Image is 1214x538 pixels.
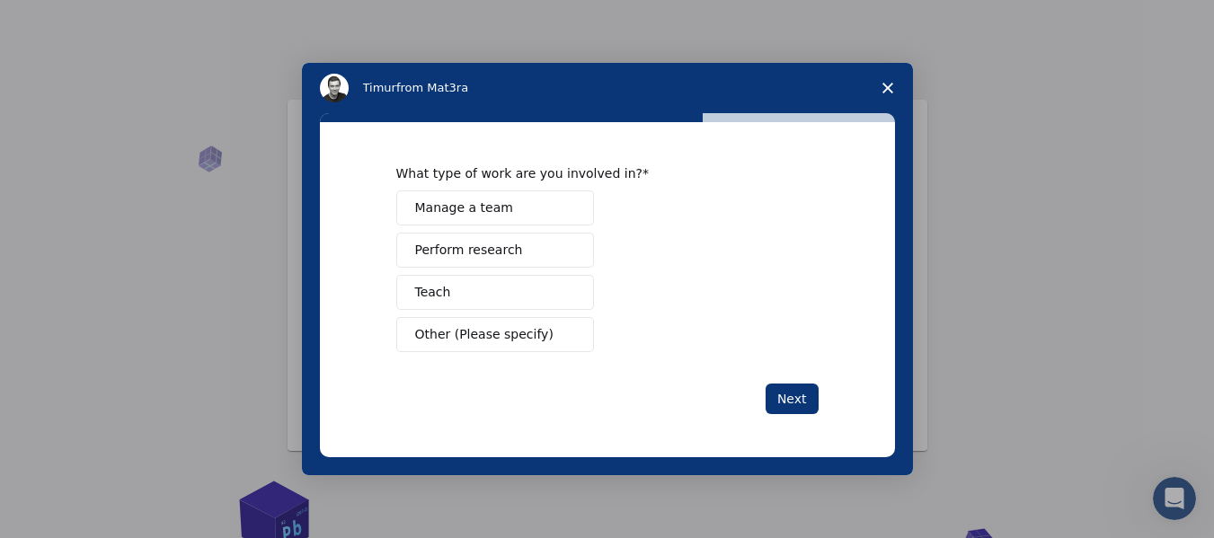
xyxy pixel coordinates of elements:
span: Perform research [415,241,523,260]
button: Manage a team [396,190,594,225]
button: Next [766,384,819,414]
img: Profile image for Timur [320,74,349,102]
button: Perform research [396,233,594,268]
button: Teach [396,275,594,310]
span: Other (Please specify) [415,325,554,344]
div: What type of work are you involved in? [396,165,792,181]
button: Other (Please specify) [396,317,594,352]
span: Manage a team [415,198,513,217]
span: Close survey [863,63,913,113]
span: Support [36,13,101,29]
span: Teach [415,283,451,302]
span: from Mat3ra [396,81,468,94]
span: Timur [363,81,396,94]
